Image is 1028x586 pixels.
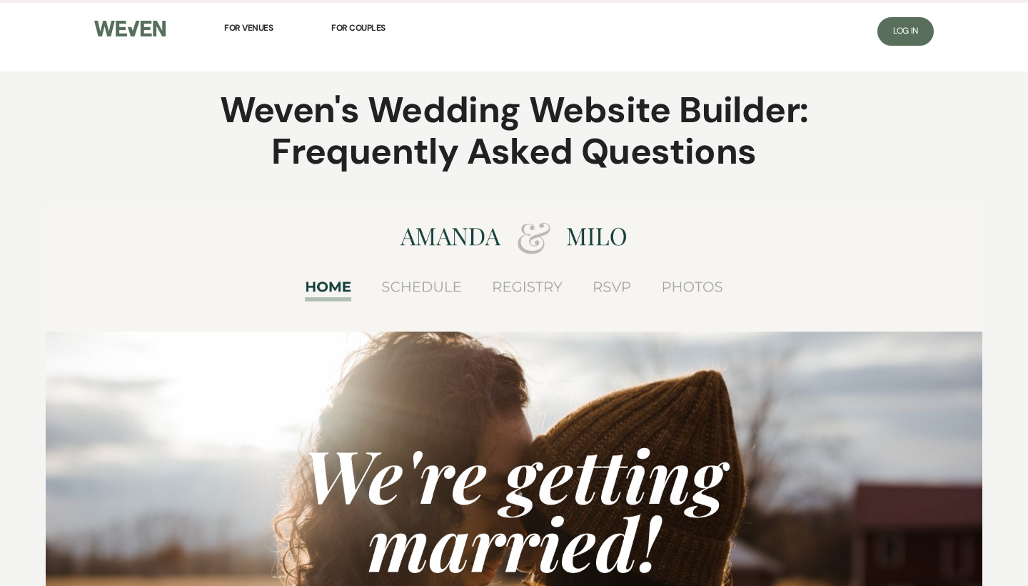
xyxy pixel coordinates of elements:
a: For Couples [331,12,385,44]
a: Log In [877,17,934,46]
span: Log In [893,25,918,36]
span: For Venues [224,22,273,34]
a: For Venues [224,12,273,44]
span: For Couples [331,22,385,34]
h1: Weven's Wedding Website Builder: Frequently Asked Questions [179,90,849,172]
img: Weven Logo [94,21,166,37]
